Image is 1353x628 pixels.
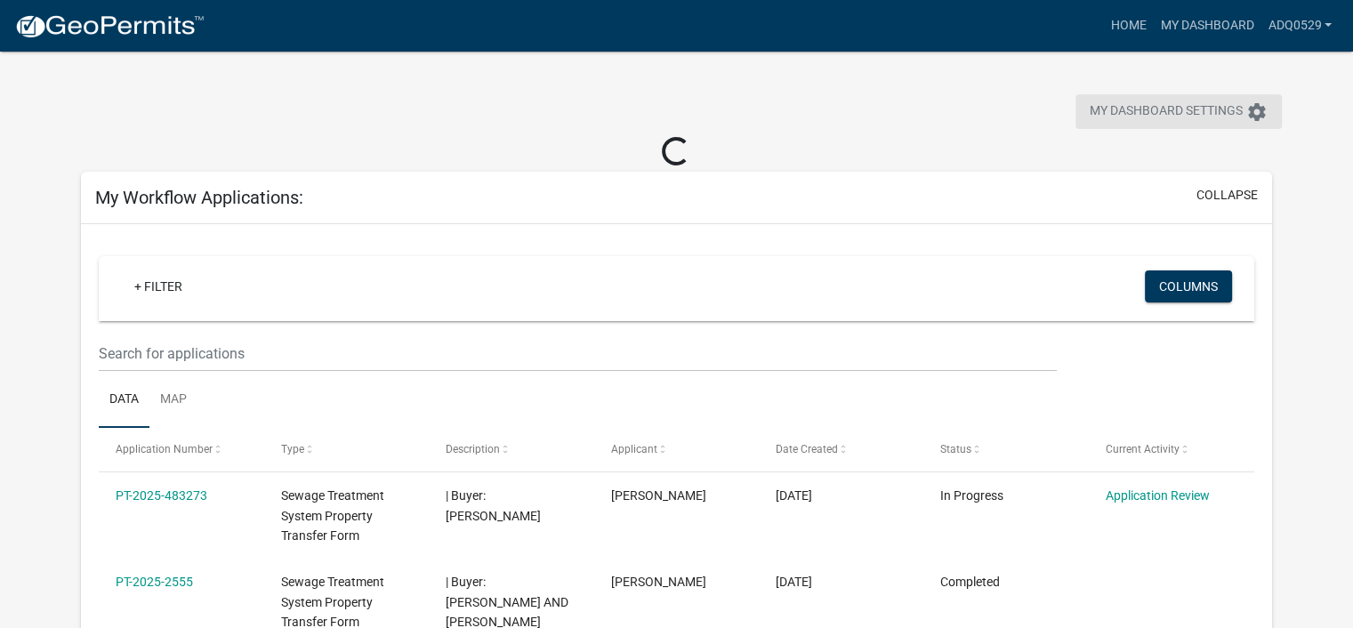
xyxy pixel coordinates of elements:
[1075,94,1282,129] button: My Dashboard Settingssettings
[120,270,197,302] a: + Filter
[776,443,838,455] span: Date Created
[99,372,149,429] a: Data
[149,372,197,429] a: Map
[95,187,303,208] h5: My Workflow Applications:
[1106,488,1210,503] a: Application Review
[759,428,923,471] datatable-header-cell: Date Created
[1145,270,1232,302] button: Columns
[281,443,304,455] span: Type
[776,488,812,503] span: 09/24/2025
[446,488,541,523] span: | Buyer: Dawn M. Beckwell
[593,428,758,471] datatable-header-cell: Applicant
[940,488,1003,503] span: In Progress
[116,443,213,455] span: Application Number
[99,428,263,471] datatable-header-cell: Application Number
[1246,101,1268,123] i: settings
[940,575,1000,589] span: Completed
[116,575,193,589] a: PT-2025-2555
[1090,101,1243,123] span: My Dashboard Settings
[1260,9,1339,43] a: adq0529
[611,488,706,503] span: Angela Quam
[263,428,428,471] datatable-header-cell: Type
[281,488,384,543] span: Sewage Treatment System Property Transfer Form
[776,575,812,589] span: 09/24/2025
[429,428,593,471] datatable-header-cell: Description
[116,488,207,503] a: PT-2025-483273
[611,575,706,589] span: Angela Quam
[99,335,1057,372] input: Search for applications
[1196,186,1258,205] button: collapse
[1106,443,1180,455] span: Current Activity
[923,428,1088,471] datatable-header-cell: Status
[611,443,657,455] span: Applicant
[1153,9,1260,43] a: My Dashboard
[1089,428,1253,471] datatable-header-cell: Current Activity
[940,443,971,455] span: Status
[1103,9,1153,43] a: Home
[446,443,500,455] span: Description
